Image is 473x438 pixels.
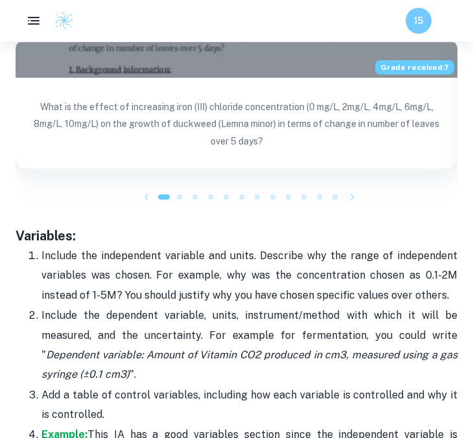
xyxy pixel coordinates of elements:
i: Dependent variable: Amount of Vitamin CO2 produced in cm3, measured using a gas syringe (±0.1 cm3) [41,349,457,380]
h6: 15 [411,14,426,28]
button: 15 [406,8,432,34]
p: What is the effect of increasing iron (III) chloride concentration (0 mg/L, 2mg/L, 4mg/L, 6mg/L, ... [26,98,447,156]
a: Blog exemplar: What is the effect of increasing iron (IGrade received:7What is the effect of incr... [16,42,457,172]
p: Include the independent variable and units. Describe why the range of independent variables was c... [41,246,457,305]
a: Clastify logo [47,11,74,30]
p: Include the dependent variable, units, instrument/method with which it will be measured, and the ... [41,306,457,385]
p: Add a table of control variables, including how each variable is controlled and why it is control... [41,386,457,425]
span: Grade received: 7 [375,60,454,75]
img: Clastify logo [54,11,74,30]
h3: Variables: [16,226,457,246]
